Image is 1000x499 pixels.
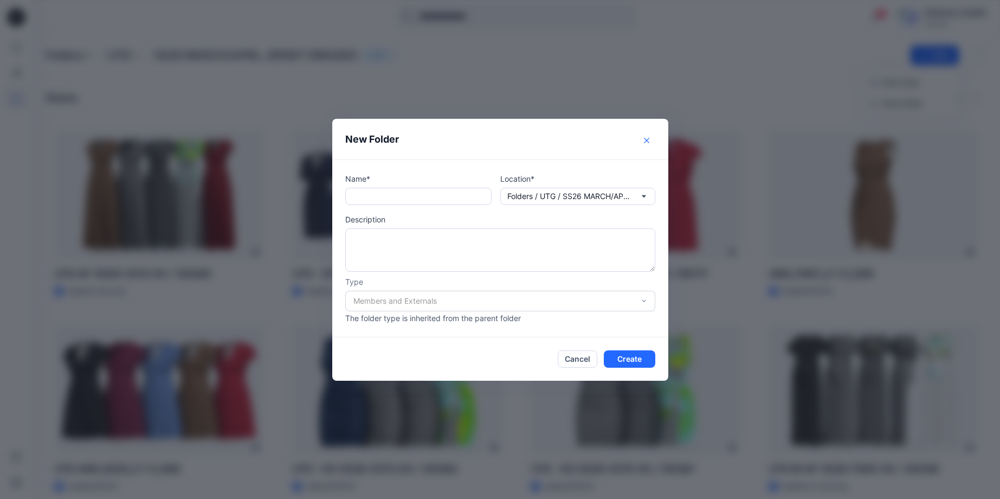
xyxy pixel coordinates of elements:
button: Create [604,350,655,368]
button: Cancel [558,350,597,368]
p: Name* [345,173,492,184]
p: Folders / UTG / SS26 MARCH/APRIL JERSEY DRESSES [507,190,632,202]
header: New Folder [332,119,668,159]
button: Folders / UTG / SS26 MARCH/APRIL JERSEY DRESSES [500,188,655,205]
button: Close [638,132,655,149]
p: Type [345,276,655,287]
p: The folder type is inherited from the parent folder [345,312,655,324]
p: Description [345,214,655,225]
p: Location* [500,173,655,184]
